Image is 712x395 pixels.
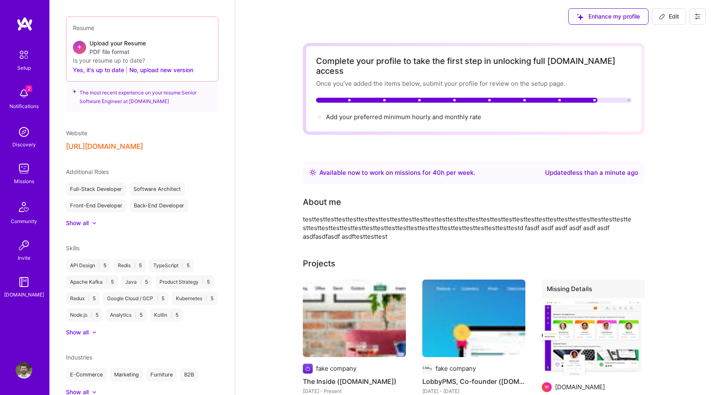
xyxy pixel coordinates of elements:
[542,382,552,392] img: Company logo
[121,275,152,289] div: Java 5
[17,63,31,72] div: Setup
[182,262,183,269] span: |
[652,8,686,25] button: Edit
[66,354,92,361] span: Industries
[66,308,103,322] div: Node.js 5
[206,295,207,302] span: |
[303,196,341,208] div: Tell us a little about yourself
[172,292,218,305] div: Kubernetes 5
[134,262,136,269] span: |
[316,364,356,373] div: fake company
[542,298,645,376] img: A.Team
[436,364,476,373] div: fake company
[73,88,76,94] i: icon SuggestedTeams
[66,199,126,212] div: Front-End Developer
[326,113,481,121] span: Add your preferred minimum hourly and monthly rate
[130,199,188,212] div: Back-End Developer
[309,169,316,176] img: Availability
[73,65,124,75] button: Yes, it's up to date
[129,183,185,196] div: Software Architect
[16,274,32,290] img: guide book
[4,290,44,299] div: [DOMAIN_NAME]
[140,279,142,285] span: |
[303,257,335,270] div: Projects
[171,312,172,318] span: |
[422,376,525,387] h4: LobbyPMS, Co-founder ([DOMAIN_NAME])
[303,364,313,374] img: Company logo
[202,279,204,285] span: |
[303,280,406,357] img: The Inside (theinside.com)
[77,42,82,51] span: +
[303,215,632,241] div: testtesttesttesttesttesttesttesttesttesttesttesttesttesttesttesttesttesttesttesttesttesttesttestt...
[114,259,146,272] div: Redis 5
[155,275,214,289] div: Product Strategy 5
[15,46,33,63] img: setup
[126,66,128,74] span: |
[16,160,32,177] img: teamwork
[11,217,37,226] div: Community
[18,254,30,262] div: Invite
[303,196,341,208] div: About me
[89,47,146,56] span: PDF file format
[16,237,32,254] img: Invite
[14,197,34,217] img: Community
[9,102,39,111] div: Notifications
[16,124,32,140] img: discovery
[66,219,89,227] div: Show all
[149,259,194,272] div: TypeScript 5
[659,12,679,21] span: Edit
[545,168,638,178] div: Updated less than a minute ago
[316,79,632,88] div: Once you’ve added the items below, submit your profile for review on the setup page.
[66,275,118,289] div: Apache Kafka 5
[577,12,640,21] span: Enhance my profile
[73,39,211,56] div: +Upload your ResumePDF file format
[577,14,583,20] i: icon SuggestedTeams
[422,280,525,357] img: LobbyPMS, Co-founder (lobbypms.com)
[110,368,143,381] div: Marketing
[66,259,110,272] div: API Design 5
[303,376,406,387] h4: The Inside ([DOMAIN_NAME])
[542,280,645,301] div: Missing Details
[12,140,36,149] div: Discovery
[422,364,432,374] img: Company logo
[103,292,169,305] div: Google Cloud / GCP 5
[146,368,177,381] div: Furniture
[66,77,218,112] div: The most recent experience on your resume: Senior Software Engineer at [DOMAIN_NAME]
[106,279,108,285] span: |
[106,308,147,322] div: Analytics 5
[14,362,34,379] a: User Avatar
[66,168,109,175] span: Additional Roles
[98,262,100,269] span: |
[319,168,475,178] div: Available now to work on missions for h per week .
[157,295,158,302] span: |
[16,85,32,102] img: bell
[433,169,441,176] span: 40
[16,16,33,31] img: logo
[66,368,107,381] div: E-Commerce
[73,24,94,31] span: Resume
[66,129,87,136] span: Website
[316,56,632,76] div: Complete your profile to take the first step in unlocking full [DOMAIN_NAME] access
[91,312,92,318] span: |
[555,383,605,391] div: [DOMAIN_NAME]
[66,142,143,151] button: [URL][DOMAIN_NAME]
[66,183,126,196] div: Full-Stack Developer
[88,295,89,302] span: |
[66,245,80,252] span: Skills
[16,362,32,379] img: User Avatar
[66,328,89,336] div: Show all
[180,368,198,381] div: B2B
[150,308,183,322] div: Kotlin 5
[135,312,136,318] span: |
[568,8,649,25] button: Enhance my profile
[26,85,32,92] span: 2
[129,65,193,75] button: No, upload new version
[66,292,100,305] div: Redux 5
[73,56,211,65] div: Is your resume up to date?
[14,177,34,186] div: Missions
[89,39,146,56] div: Upload your Resume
